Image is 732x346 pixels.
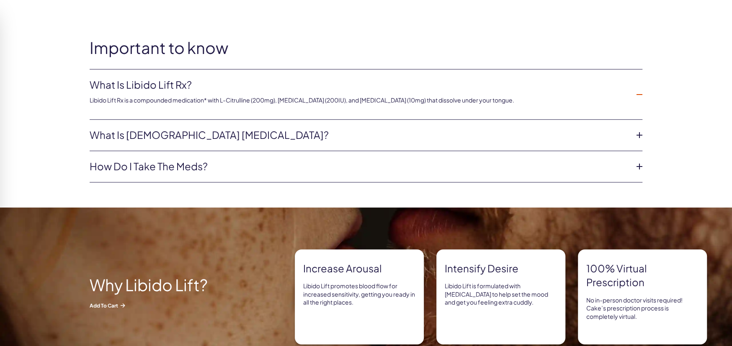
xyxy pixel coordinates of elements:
strong: Increase arousal [303,261,415,276]
p: Libido Lift promotes blood flow for increased sensitivity, getting you ready in all the right pla... [303,282,415,307]
strong: Intensify Desire [445,261,557,276]
p: Libido Lift is formulated with [MEDICAL_DATA] to help set the mood and get you feeling extra cuddly. [445,282,557,307]
strong: 100% virtual prescription [586,261,698,290]
h2: Why Libido Lift? [90,276,240,294]
p: No in-person doctor visits required! Cake’s prescription process is completely virtual. [586,296,698,321]
span: Add to Cart [90,302,240,309]
p: Libido Lift Rx is a compounded medication* with L-Citrulline (200mg), [MEDICAL_DATA] (200IU), and... [90,96,629,105]
h2: Important to know [90,39,642,56]
a: What is Libido Lift Rx? [90,78,629,92]
a: What is [DEMOGRAPHIC_DATA] [MEDICAL_DATA]? [90,128,629,142]
a: How do I take the meds? [90,159,629,174]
